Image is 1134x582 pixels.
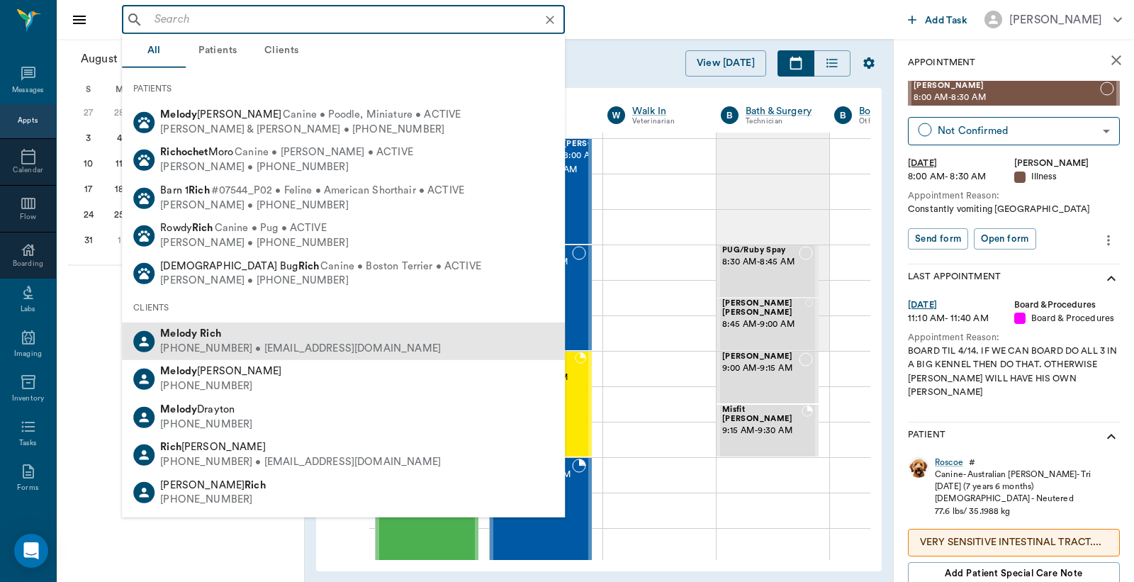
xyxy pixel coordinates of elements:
[160,442,266,452] span: [PERSON_NAME]
[160,455,441,470] div: [PHONE_NUMBER] • [EMAIL_ADDRESS][DOMAIN_NAME]
[186,34,249,68] button: Patients
[908,331,1120,345] div: Appointment Reason:
[722,318,805,332] span: 8:45 AM - 9:00 AM
[908,203,1120,216] div: Constantly vomiting [GEOGRAPHIC_DATA]
[18,116,38,126] div: Appts
[908,170,1014,184] div: 8:00 AM - 8:30 AM
[122,74,565,103] div: PATIENTS
[215,221,327,236] span: Canine • Pug • ACTIVE
[109,103,129,123] div: Monday, July 28, 2025
[973,6,1133,33] button: [PERSON_NAME]
[935,505,1091,517] div: 77.6 lbs / 35.1988 kg
[722,424,802,438] span: 9:15 AM - 9:30 AM
[200,328,221,339] b: Rich
[245,479,266,490] b: Rich
[859,104,945,118] a: Board &Procedures
[160,147,208,157] b: Richochet
[17,483,38,493] div: Forms
[834,106,852,124] div: B
[192,223,213,233] b: Rich
[160,109,197,120] b: Melody
[632,104,700,118] a: Walk In
[120,49,152,69] span: 2025
[1014,312,1121,325] div: Board & Procedures
[12,85,45,96] div: Messages
[160,328,197,339] b: Melody
[746,104,813,118] a: Bath & Surgery
[1097,228,1120,252] button: more
[935,469,1091,481] div: Canine - Australian [PERSON_NAME] - Tri
[717,298,819,351] div: NOT_CONFIRMED, 8:45 AM - 9:00 AM
[14,349,42,359] div: Imaging
[109,205,129,225] div: Monday, August 25, 2025
[1009,11,1102,28] div: [PERSON_NAME]
[149,10,561,30] input: Search
[1014,170,1121,184] div: Illness
[722,405,802,424] span: Misfit [PERSON_NAME]
[540,10,560,30] button: Clear
[73,79,104,100] div: S
[79,179,99,199] div: Sunday, August 17, 2025
[160,404,197,415] b: Melody
[122,34,186,68] button: All
[74,45,173,73] button: August2025
[914,82,1100,91] span: [PERSON_NAME]
[211,184,464,198] span: #07544_P02 • Feline • American Shorthair • ACTIVE
[12,393,44,404] div: Inventory
[1103,428,1120,445] svg: show more
[722,352,799,362] span: [PERSON_NAME]
[19,438,37,449] div: Tasks
[908,298,1014,312] div: [DATE]
[935,493,1091,505] div: [DEMOGRAPHIC_DATA] - Neutered
[908,270,1001,287] p: Last Appointment
[104,79,135,100] div: M
[908,189,1120,203] div: Appointment Reason:
[109,154,129,174] div: Monday, August 11, 2025
[65,6,94,34] button: Close drawer
[717,404,819,457] div: BOOKED, 9:15 AM - 9:30 AM
[79,205,99,225] div: Sunday, August 24, 2025
[722,362,799,376] span: 9:00 AM - 9:15 AM
[160,274,481,289] div: [PERSON_NAME] • [PHONE_NUMBER]
[1102,46,1130,74] button: close
[938,123,1097,139] div: Not Confirmed
[722,246,799,255] span: PUG/Ruby Spay
[935,457,963,469] a: Roscoe
[160,147,233,157] span: Moro
[160,404,235,415] span: Drayton
[79,103,99,123] div: Sunday, July 27, 2025
[79,230,99,250] div: Sunday, August 31, 2025
[908,56,975,69] p: Appointment
[160,379,281,394] div: [PHONE_NUMBER]
[320,259,481,274] span: Canine • Boston Terrier • ACTIVE
[109,179,129,199] div: Monday, August 18, 2025
[189,185,210,196] b: Rich
[160,109,281,120] span: [PERSON_NAME]
[908,157,1014,170] div: [DATE]
[722,255,799,269] span: 8:30 AM - 8:45 AM
[685,50,766,77] button: View [DATE]
[721,106,739,124] div: B
[160,493,266,508] div: [PHONE_NUMBER]
[79,128,99,148] div: Sunday, August 3, 2025
[160,479,266,490] span: [PERSON_NAME]
[160,417,252,432] div: [PHONE_NUMBER]
[160,366,281,376] span: [PERSON_NAME]
[1103,270,1120,287] svg: show more
[79,154,99,174] div: Sunday, August 10, 2025
[1014,298,1121,312] div: Board &Procedures
[235,145,413,160] span: Canine • [PERSON_NAME] • ACTIVE
[632,116,700,128] div: Veterinarian
[1014,157,1121,170] div: [PERSON_NAME]
[160,236,349,251] div: [PERSON_NAME] • [PHONE_NUMBER]
[160,223,213,233] span: Rowdy
[160,122,461,137] div: [PERSON_NAME] & [PERSON_NAME] • [PHONE_NUMBER]
[969,457,975,469] div: #
[945,566,1082,581] span: Add patient Special Care Note
[78,49,120,69] span: August
[908,457,929,478] img: Profile Image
